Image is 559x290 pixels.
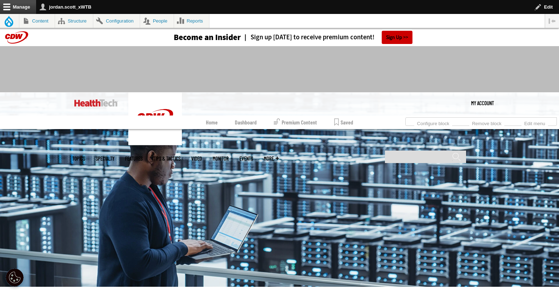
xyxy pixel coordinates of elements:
a: Events [239,156,253,161]
a: Configuration [93,14,140,28]
a: Structure [55,14,93,28]
img: Home [74,99,118,107]
div: Cookie Settings [6,269,24,286]
a: Reports [174,14,209,28]
a: Sign Up [382,31,412,44]
a: Saved [334,115,353,129]
a: My Account [471,92,494,114]
a: Features [125,156,143,161]
a: Tips & Tactics [153,156,180,161]
button: Vertical orientation [545,14,559,28]
span: Topics [72,156,85,161]
h3: Become an Insider [174,33,241,41]
a: MonITor [213,156,229,161]
a: Home [206,115,218,129]
a: Premium Content [274,115,317,129]
a: Configure block [414,119,452,127]
a: Sign up [DATE] to receive premium content! [241,34,375,41]
a: Video [191,156,202,161]
a: Dashboard [235,115,257,129]
iframe: advertisement [149,53,410,85]
button: Open Preferences [6,269,24,286]
a: CDW [128,139,182,147]
a: Edit menu [521,119,548,127]
a: Content [19,14,55,28]
span: More [264,156,279,161]
a: Become an Insider [147,33,241,41]
a: Remove block [469,119,504,127]
img: Home [128,92,182,145]
a: People [140,14,174,28]
div: User menu [471,92,494,114]
span: Specialty [96,156,114,161]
